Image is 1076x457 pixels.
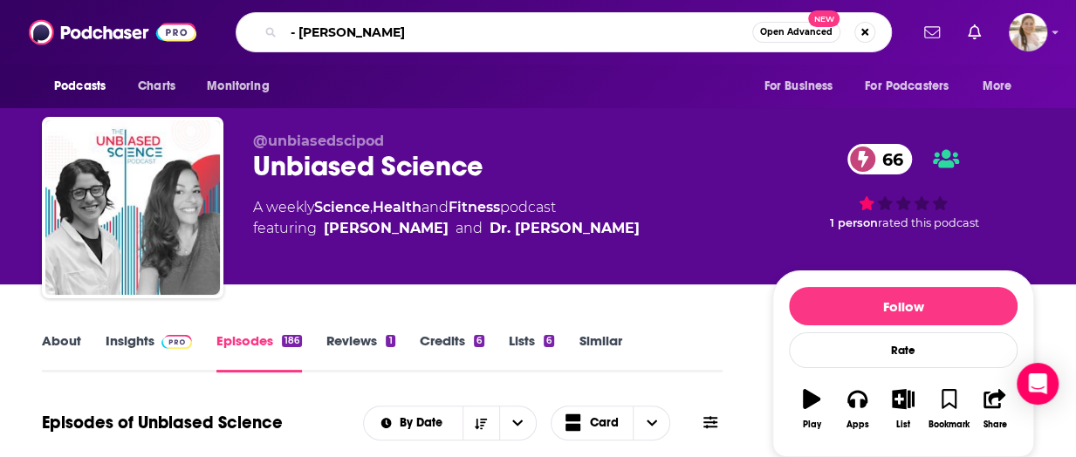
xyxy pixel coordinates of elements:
a: Credits6 [420,332,484,372]
a: Charts [127,70,186,103]
button: open menu [499,406,536,440]
button: Follow [789,287,1018,325]
span: 1 person [830,216,878,229]
span: 66 [865,144,912,174]
div: 1 [386,335,394,347]
img: Unbiased Science [45,120,220,295]
div: Search podcasts, credits, & more... [236,12,892,52]
a: Show notifications dropdown [961,17,988,47]
button: Open AdvancedNew [752,22,840,43]
span: Open Advanced [760,28,833,37]
button: open menu [970,70,1034,103]
div: Rate [789,332,1018,368]
button: open menu [195,70,291,103]
span: , [370,199,373,215]
div: Share [983,419,1006,430]
span: By Date [400,417,449,429]
span: Podcasts [54,74,106,99]
a: Fitness [449,199,500,215]
a: About [42,332,81,372]
button: open menu [42,70,128,103]
img: Podchaser Pro [161,335,192,349]
span: and [456,218,483,239]
span: @unbiasedscipod [253,133,384,149]
span: Charts [138,74,175,99]
span: Monitoring [207,74,269,99]
a: Science [314,199,370,215]
button: Bookmark [926,378,971,440]
div: 6 [474,335,484,347]
div: Play [803,419,821,430]
a: Episodes186 [216,332,302,372]
button: Sort Direction [463,406,499,440]
button: open menu [751,70,854,103]
button: open menu [364,417,463,429]
div: A weekly podcast [253,197,640,239]
span: More [983,74,1012,99]
a: Dr. Andrea Love [490,218,640,239]
div: 6 [544,335,554,347]
div: List [896,419,910,430]
span: Card [590,417,619,429]
button: Play [789,378,834,440]
div: 66 1 personrated this podcast [772,133,1034,241]
button: List [881,378,926,440]
h1: Episodes of Unbiased Science [42,412,283,433]
div: Open Intercom Messenger [1017,363,1059,405]
button: Share [972,378,1018,440]
span: and [421,199,449,215]
a: Health [373,199,421,215]
input: Search podcasts, credits, & more... [284,18,752,46]
button: Choose View [551,406,671,440]
a: InsightsPodchaser Pro [106,332,192,372]
span: For Podcasters [865,74,949,99]
a: Lists6 [509,332,554,372]
button: Apps [834,378,880,440]
h2: Choose List sort [363,406,537,440]
div: 186 [282,335,302,347]
a: Dr. Jessica Steier [324,218,449,239]
div: Bookmark [929,419,970,430]
a: 66 [847,144,912,174]
span: Logged in as acquavie [1009,13,1047,51]
span: featuring [253,218,640,239]
a: Similar [579,332,621,372]
div: Apps [846,419,869,430]
button: Show profile menu [1009,13,1047,51]
img: Podchaser - Follow, Share and Rate Podcasts [29,16,196,49]
span: For Business [764,74,833,99]
a: Reviews1 [326,332,394,372]
a: Show notifications dropdown [917,17,947,47]
span: New [808,10,840,27]
img: User Profile [1009,13,1047,51]
span: rated this podcast [878,216,979,229]
button: open menu [853,70,974,103]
